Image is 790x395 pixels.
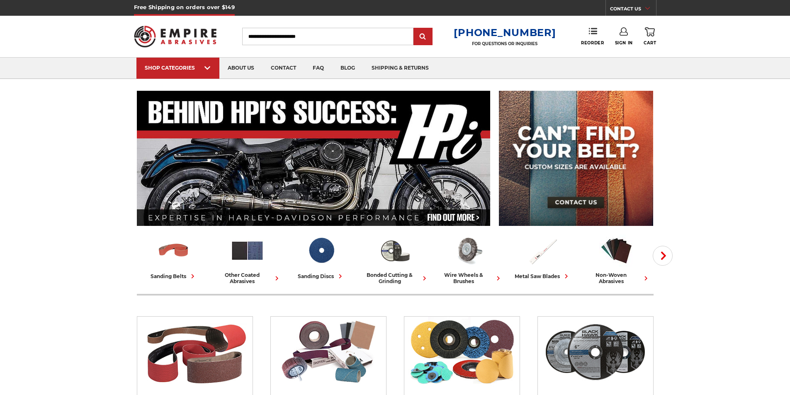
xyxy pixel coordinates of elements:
span: Cart [644,40,656,46]
span: Sign In [615,40,633,46]
a: bonded cutting & grinding [362,233,429,284]
a: other coated abrasives [214,233,281,284]
a: wire wheels & brushes [435,233,503,284]
a: shipping & returns [363,58,437,79]
img: promo banner for custom belts. [499,91,653,226]
img: Bonded Cutting & Grinding [542,317,649,387]
img: Sanding Belts [141,317,248,387]
a: faq [304,58,332,79]
a: contact [263,58,304,79]
button: Next [653,246,673,266]
a: Reorder [581,27,604,45]
img: Empire Abrasives [134,20,217,53]
a: blog [332,58,363,79]
img: Metal Saw Blades [525,233,560,268]
div: sanding discs [298,272,345,281]
img: Sanding Discs [304,233,338,268]
img: Sanding Belts [156,233,191,268]
div: non-woven abrasives [583,272,650,284]
input: Submit [415,29,431,45]
a: metal saw blades [509,233,576,281]
img: Wire Wheels & Brushes [452,233,486,268]
a: sanding discs [288,233,355,281]
img: Sanding Discs [408,317,515,387]
a: [PHONE_NUMBER] [454,27,556,39]
img: Banner for an interview featuring Horsepower Inc who makes Harley performance upgrades featured o... [137,91,491,226]
img: Bonded Cutting & Grinding [378,233,412,268]
div: sanding belts [151,272,197,281]
a: about us [219,58,263,79]
a: CONTACT US [610,4,656,16]
p: FOR QUESTIONS OR INQUIRIES [454,41,556,46]
div: metal saw blades [515,272,571,281]
span: Reorder [581,40,604,46]
img: Other Coated Abrasives [230,233,265,268]
div: SHOP CATEGORIES [145,65,211,71]
a: Cart [644,27,656,46]
img: Non-woven Abrasives [599,233,634,268]
div: other coated abrasives [214,272,281,284]
div: wire wheels & brushes [435,272,503,284]
img: Other Coated Abrasives [275,317,382,387]
a: non-woven abrasives [583,233,650,284]
a: sanding belts [140,233,207,281]
div: bonded cutting & grinding [362,272,429,284]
